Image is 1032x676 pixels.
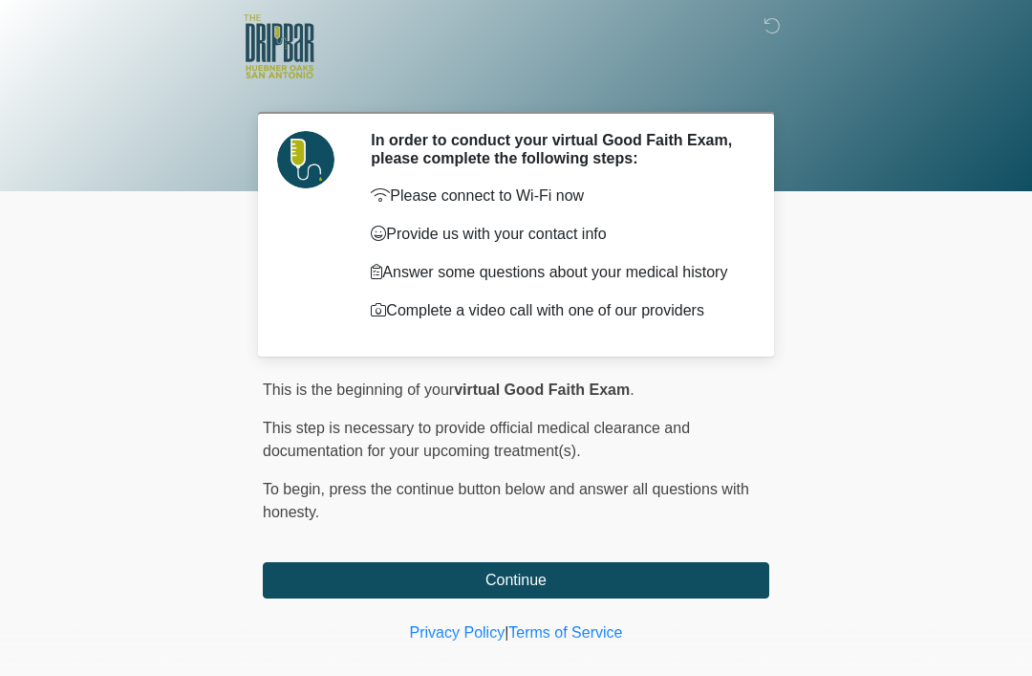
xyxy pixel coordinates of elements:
p: Provide us with your contact info [371,223,741,246]
p: Please connect to Wi-Fi now [371,185,741,207]
span: press the continue button below and answer all questions with honesty. [263,481,749,520]
a: | [505,624,508,641]
img: The DRIPBaR - The Strand at Huebner Oaks Logo [244,14,314,78]
p: Complete a video call with one of our providers [371,299,741,322]
span: This step is necessary to provide official medical clearance and documentation for your upcoming ... [263,420,690,459]
button: Continue [263,562,769,599]
strong: virtual Good Faith Exam [454,382,630,398]
h2: In order to conduct your virtual Good Faith Exam, please complete the following steps: [371,131,741,167]
span: This is the beginning of your [263,382,454,398]
span: To begin, [263,481,329,497]
p: Answer some questions about your medical history [371,261,741,284]
img: Agent Avatar [277,131,334,188]
span: . [630,382,634,398]
a: Privacy Policy [410,624,505,641]
a: Terms of Service [508,624,622,641]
